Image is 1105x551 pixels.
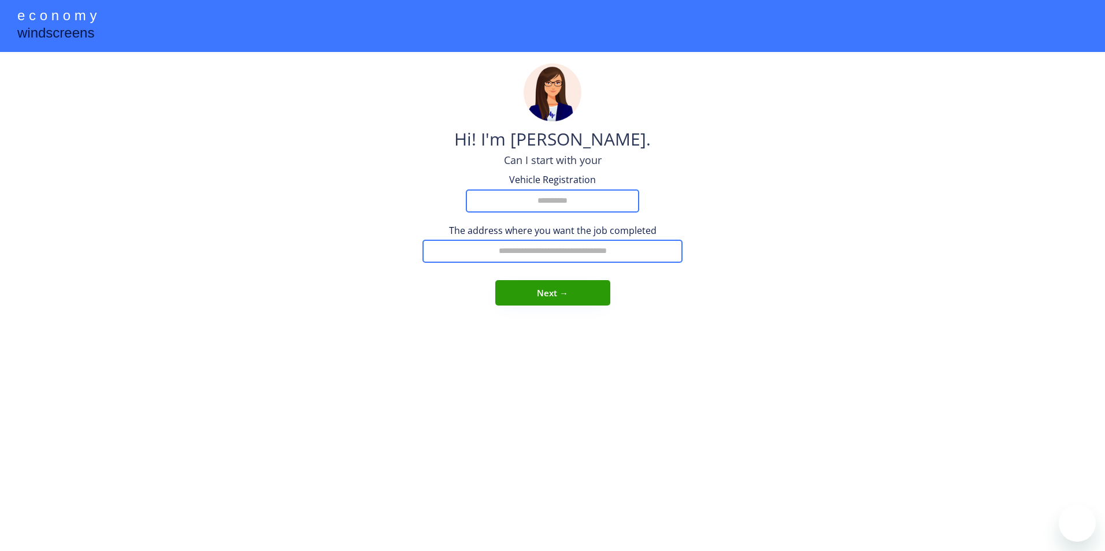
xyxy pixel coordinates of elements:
[524,64,581,121] img: madeline.png
[495,173,610,186] div: Vehicle Registration
[495,280,610,306] button: Next →
[1059,505,1096,542] iframe: Button to launch messaging window
[422,224,683,237] div: The address where you want the job completed
[454,127,651,153] div: Hi! I'm [PERSON_NAME].
[17,23,94,46] div: windscreens
[504,153,602,167] div: Can I start with your
[17,6,97,28] div: e c o n o m y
